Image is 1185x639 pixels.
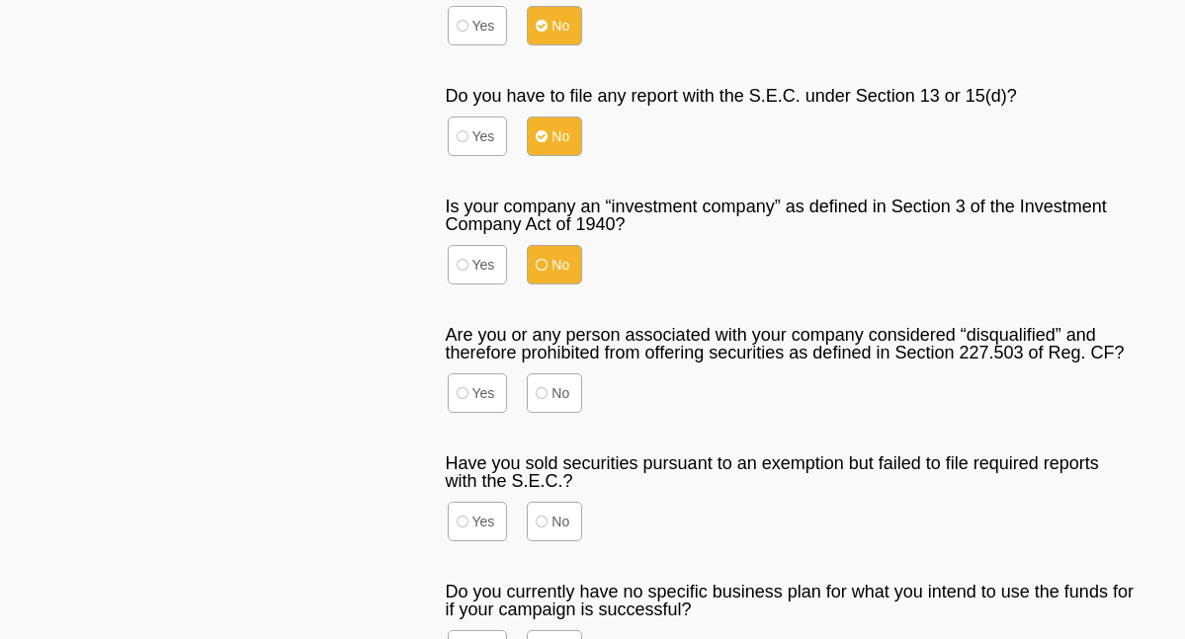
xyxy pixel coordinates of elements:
[448,373,508,413] label: Yes
[446,198,1135,233] label: Is your company an “investment company” as defined in Section 3 of the Investment Company Act of ...
[527,502,582,541] label: No
[446,583,1135,618] label: Do you currently have no specific business plan for what you intend to use the funds for if your ...
[448,6,508,45] label: Yes
[446,454,1135,490] label: Have you sold securities pursuant to an exemption but failed to file required reports with the S....
[527,373,582,413] label: No
[448,245,508,284] label: Yes
[448,502,508,541] label: Yes
[527,245,582,284] label: No
[527,6,582,45] label: No
[527,117,582,156] label: No
[448,117,508,156] label: Yes
[446,87,1135,105] label: Do you have to file any report with the S.E.C. under Section 13 or 15(d)?
[446,326,1135,361] label: Are you or any person associated with your company considered “disqualified” and therefore prohib...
